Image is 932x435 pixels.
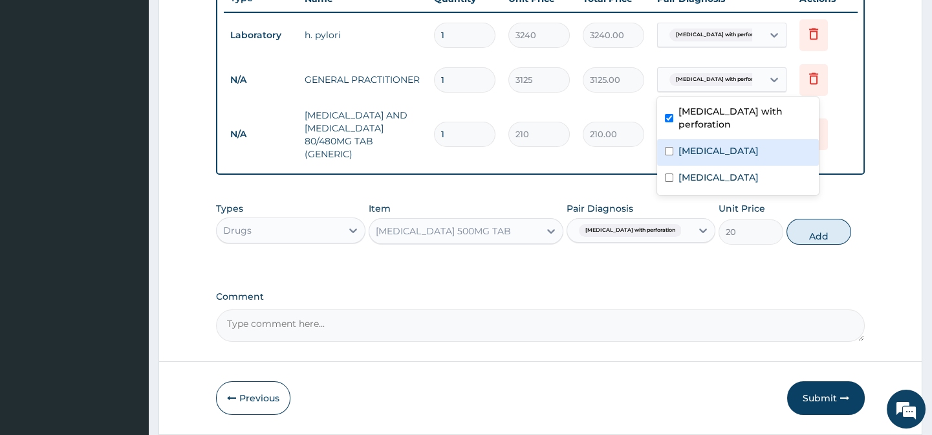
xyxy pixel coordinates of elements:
div: Chat with us now [67,72,217,89]
img: d_794563401_company_1708531726252_794563401 [24,65,52,97]
td: GENERAL PRACTITIONER [298,67,428,93]
button: Submit [787,381,865,415]
button: Previous [216,381,290,415]
td: [MEDICAL_DATA] AND [MEDICAL_DATA] 80/480MG TAB (GENERIC) [298,102,428,167]
label: Item [369,202,391,215]
td: N/A [224,68,298,92]
span: We're online! [75,133,179,264]
div: Minimize live chat window [212,6,243,38]
label: Types [216,203,243,214]
td: N/A [224,122,298,146]
textarea: Type your message and hit 'Enter' [6,294,246,339]
span: [MEDICAL_DATA] with perforation [579,224,682,237]
label: [MEDICAL_DATA] with perforation [678,105,811,131]
label: Pair Diagnosis [567,202,633,215]
td: Laboratory [224,23,298,47]
div: Drugs [223,224,252,237]
label: Comment [216,291,864,302]
label: [MEDICAL_DATA] [678,144,759,157]
td: h. pylori [298,22,428,48]
button: Add [786,219,851,245]
label: [MEDICAL_DATA] [678,171,759,184]
span: [MEDICAL_DATA] with perforation [669,28,772,41]
label: Unit Price [719,202,765,215]
span: [MEDICAL_DATA] with perforation [669,73,772,86]
div: [MEDICAL_DATA] 500MG TAB [376,225,511,238]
